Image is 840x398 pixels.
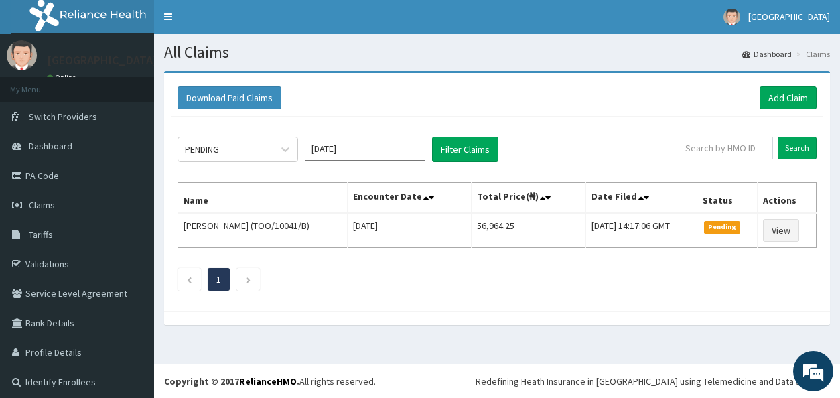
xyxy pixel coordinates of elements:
[432,137,498,162] button: Filter Claims
[29,140,72,152] span: Dashboard
[239,375,297,387] a: RelianceHMO
[216,273,221,285] a: Page 1 is your current page
[704,221,741,233] span: Pending
[29,199,55,211] span: Claims
[178,183,348,214] th: Name
[471,183,585,214] th: Total Price(₦)
[305,137,425,161] input: Select Month and Year
[347,213,471,248] td: [DATE]
[178,213,348,248] td: [PERSON_NAME] (TOO/10041/B)
[164,375,299,387] strong: Copyright © 2017 .
[723,9,740,25] img: User Image
[245,273,251,285] a: Next page
[164,44,830,61] h1: All Claims
[7,40,37,70] img: User Image
[29,228,53,241] span: Tariffs
[763,219,799,242] a: View
[29,111,97,123] span: Switch Providers
[471,213,585,248] td: 56,964.25
[760,86,817,109] a: Add Claim
[793,48,830,60] li: Claims
[47,73,79,82] a: Online
[778,137,817,159] input: Search
[586,213,697,248] td: [DATE] 14:17:06 GMT
[47,54,157,66] p: [GEOGRAPHIC_DATA]
[186,273,192,285] a: Previous page
[178,86,281,109] button: Download Paid Claims
[154,364,840,398] footer: All rights reserved.
[476,375,830,388] div: Redefining Heath Insurance in [GEOGRAPHIC_DATA] using Telemedicine and Data Science!
[742,48,792,60] a: Dashboard
[697,183,758,214] th: Status
[677,137,773,159] input: Search by HMO ID
[347,183,471,214] th: Encounter Date
[185,143,219,156] div: PENDING
[758,183,817,214] th: Actions
[748,11,830,23] span: [GEOGRAPHIC_DATA]
[586,183,697,214] th: Date Filed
